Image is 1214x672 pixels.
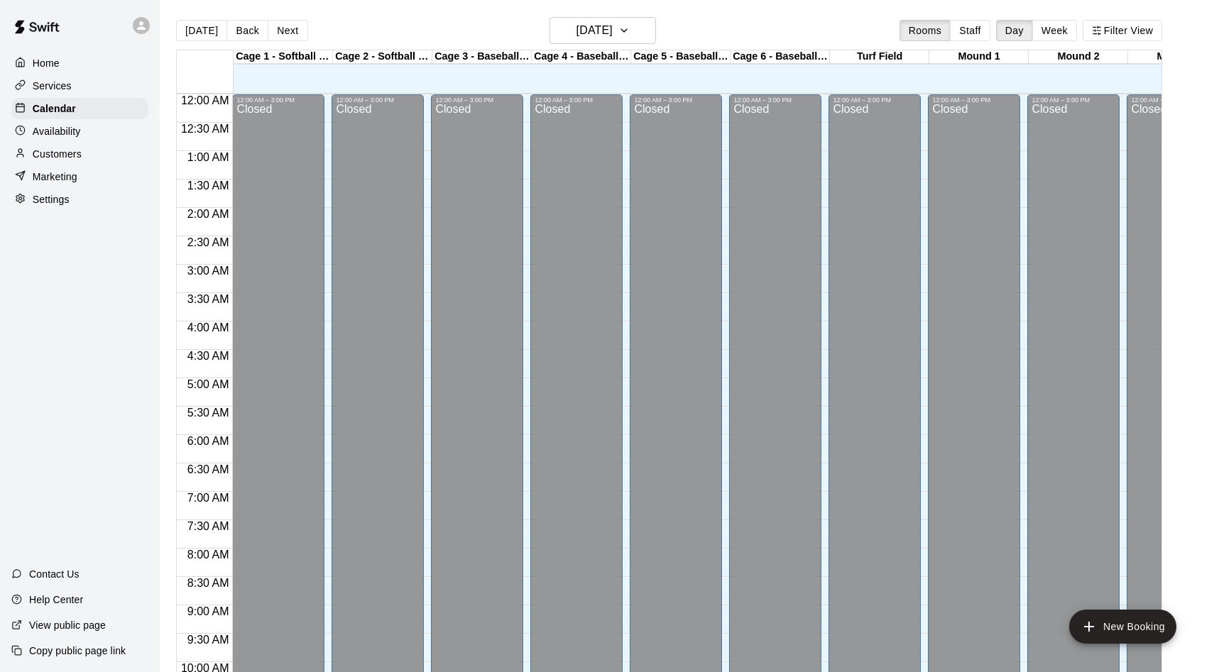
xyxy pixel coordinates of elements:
[1032,20,1077,41] button: Week
[11,53,148,74] a: Home
[11,189,148,210] a: Settings
[549,17,656,44] button: [DATE]
[432,50,532,64] div: Cage 3 - Baseball (Triple Play)
[1083,20,1162,41] button: Filter View
[435,97,519,104] div: 12:00 AM – 3:00 PM
[29,618,106,632] p: View public page
[1032,97,1115,104] div: 12:00 AM – 3:00 PM
[33,192,70,206] p: Settings
[177,123,233,135] span: 12:30 AM
[932,97,1016,104] div: 12:00 AM – 3:00 PM
[184,265,233,277] span: 3:00 AM
[631,50,731,64] div: Cage 5 - Baseball (HitTrax)
[1029,50,1128,64] div: Mound 2
[184,350,233,362] span: 4:30 AM
[899,20,951,41] button: Rooms
[929,50,1029,64] div: Mound 1
[634,97,718,104] div: 12:00 AM – 3:00 PM
[29,644,126,658] p: Copy public page link
[576,21,613,40] h6: [DATE]
[733,97,817,104] div: 12:00 AM – 3:00 PM
[177,94,233,106] span: 12:00 AM
[184,577,233,589] span: 8:30 AM
[1069,610,1176,644] button: add
[184,492,233,504] span: 7:00 AM
[176,20,227,41] button: [DATE]
[33,170,77,184] p: Marketing
[184,520,233,532] span: 7:30 AM
[532,50,631,64] div: Cage 4 - Baseball (Triple Play)
[535,97,618,104] div: 12:00 AM – 3:00 PM
[731,50,830,64] div: Cage 6 - Baseball (Hack Attack Hand-fed Machine)
[29,567,80,581] p: Contact Us
[11,121,148,142] a: Availability
[184,605,233,617] span: 9:00 AM
[184,236,233,248] span: 2:30 AM
[11,143,148,165] a: Customers
[33,101,76,116] p: Calendar
[336,97,420,104] div: 12:00 AM – 3:00 PM
[11,166,148,187] a: Marketing
[184,407,233,419] span: 5:30 AM
[268,20,307,41] button: Next
[184,435,233,447] span: 6:00 AM
[29,593,83,607] p: Help Center
[950,20,990,41] button: Staff
[184,634,233,646] span: 9:30 AM
[184,180,233,192] span: 1:30 AM
[333,50,432,64] div: Cage 2 - Softball (Triple Play)
[226,20,268,41] button: Back
[833,97,917,104] div: 12:00 AM – 3:00 PM
[236,97,320,104] div: 12:00 AM – 3:00 PM
[11,75,148,97] a: Services
[830,50,929,64] div: Turf Field
[184,463,233,475] span: 6:30 AM
[184,378,233,390] span: 5:00 AM
[234,50,333,64] div: Cage 1 - Softball (Hack Attack)
[184,321,233,334] span: 4:00 AM
[33,79,72,93] p: Services
[33,124,81,138] p: Availability
[184,208,233,220] span: 2:00 AM
[184,151,233,163] span: 1:00 AM
[33,56,60,70] p: Home
[184,293,233,305] span: 3:30 AM
[33,147,82,161] p: Customers
[11,98,148,119] a: Calendar
[996,20,1033,41] button: Day
[184,549,233,561] span: 8:00 AM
